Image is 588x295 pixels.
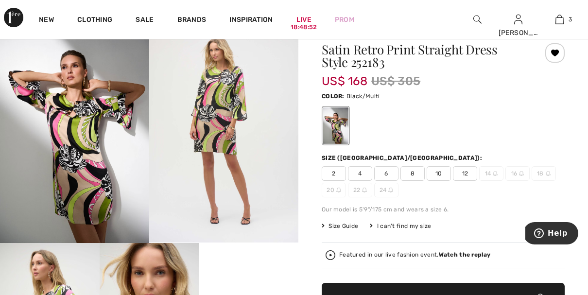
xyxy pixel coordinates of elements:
[532,166,556,181] span: 18
[322,222,358,230] span: Size Guide
[296,15,311,25] a: Live18:48:52
[326,250,335,260] img: Watch the replay
[336,188,341,192] img: ring-m.svg
[427,166,451,181] span: 10
[323,107,348,144] div: Black/Multi
[505,166,530,181] span: 16
[322,183,346,197] span: 20
[569,15,572,24] span: 3
[499,28,539,38] div: [PERSON_NAME]
[291,23,317,32] div: 18:48:52
[388,188,393,192] img: ring-m.svg
[525,222,578,246] iframe: Opens a widget where you can find more information
[370,222,431,230] div: I can't find my size
[39,16,54,26] a: New
[400,166,425,181] span: 8
[555,14,564,25] img: My Bag
[439,251,491,258] strong: Watch the replay
[514,14,522,25] img: My Info
[453,166,477,181] span: 12
[229,16,273,26] span: Inspiration
[539,14,580,25] a: 3
[4,8,23,27] img: 1ère Avenue
[473,14,482,25] img: search the website
[322,205,565,214] div: Our model is 5'9"/175 cm and wears a size 6.
[371,72,420,90] span: US$ 305
[339,252,490,258] div: Featured in our live fashion event.
[149,19,298,243] img: Satin Retro Print Straight Dress Style 252183. 2
[322,93,345,100] span: Color:
[322,154,484,162] div: Size ([GEOGRAPHIC_DATA]/[GEOGRAPHIC_DATA]):
[346,93,380,100] span: Black/Multi
[374,166,398,181] span: 6
[514,15,522,24] a: Sign In
[479,166,503,181] span: 14
[77,16,112,26] a: Clothing
[335,15,354,25] a: Prom
[348,183,372,197] span: 22
[177,16,207,26] a: Brands
[322,166,346,181] span: 2
[136,16,154,26] a: Sale
[362,188,367,192] img: ring-m.svg
[199,243,298,293] video: Your browser does not support the video tag.
[322,65,367,88] span: US$ 168
[348,166,372,181] span: 4
[546,171,551,176] img: ring-m.svg
[374,183,398,197] span: 24
[519,171,524,176] img: ring-m.svg
[322,43,524,69] h1: Satin Retro Print Straight Dress Style 252183
[493,171,498,176] img: ring-m.svg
